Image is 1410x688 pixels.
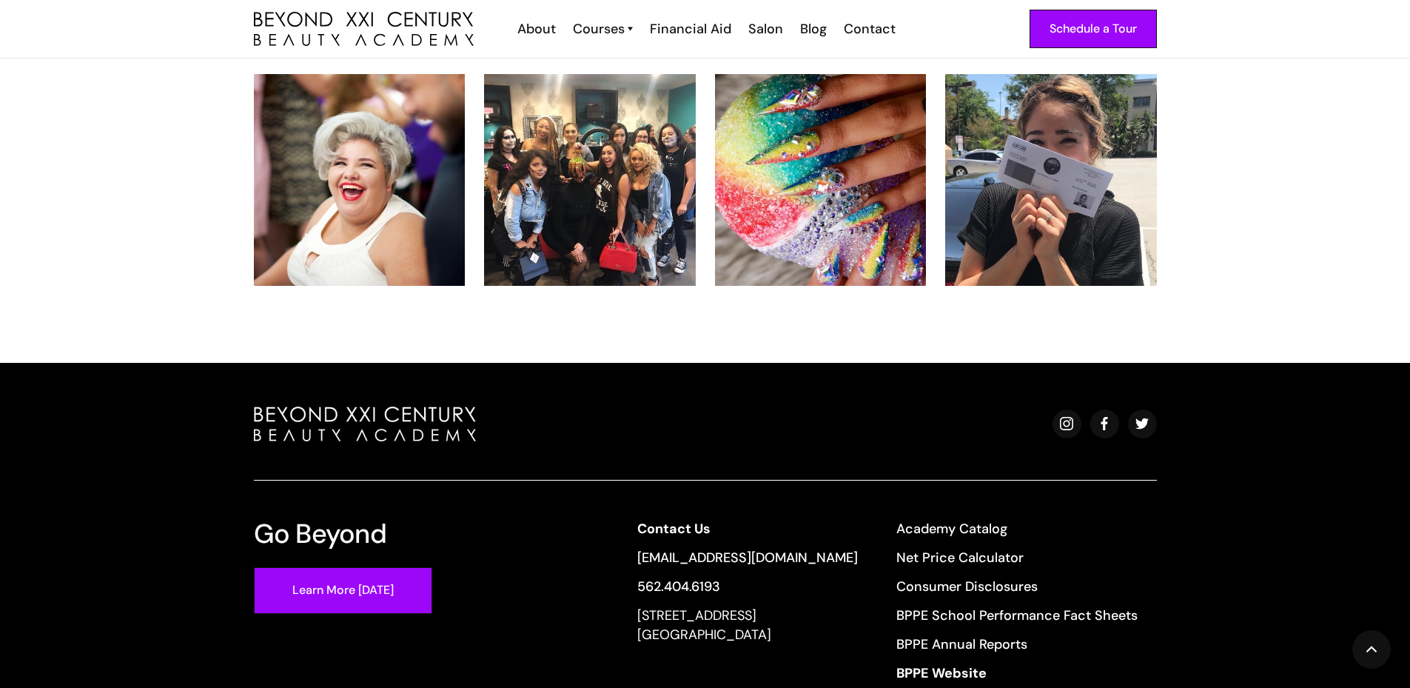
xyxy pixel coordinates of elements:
[254,407,476,441] img: beyond beauty logo
[844,19,896,39] div: Contact
[945,74,1157,286] img: beauty school license
[640,19,739,39] a: Financial Aid
[650,19,731,39] div: Financial Aid
[896,664,987,682] strong: BPPE Website
[573,19,633,39] a: Courses
[637,520,711,538] strong: Contact Us
[896,635,1138,654] a: BPPE Annual Reports
[254,12,474,47] a: home
[484,74,696,286] img: beauty school field trip
[790,19,834,39] a: Blog
[637,577,858,596] a: 562.404.6193
[834,19,903,39] a: Contact
[896,577,1138,596] a: Consumer Disclosures
[896,606,1138,625] a: BPPE School Performance Fact Sheets
[637,606,858,644] div: [STREET_ADDRESS] [GEOGRAPHIC_DATA]
[254,567,432,614] a: Learn More [DATE]
[1050,19,1137,39] div: Schedule a Tour
[739,19,790,39] a: Salon
[254,519,387,548] h3: Go Beyond
[573,19,625,39] div: Courses
[254,74,466,286] img: 100 years of fashion compeition
[1030,10,1157,48] a: Schedule a Tour
[254,12,474,47] img: beyond 21st century beauty academy logo
[800,19,827,39] div: Blog
[896,519,1138,538] a: Academy Catalog
[637,548,858,567] a: [EMAIL_ADDRESS][DOMAIN_NAME]
[508,19,563,39] a: About
[715,74,927,286] img: nail art rainbow
[748,19,783,39] div: Salon
[896,664,1138,683] a: BPPE Website
[896,548,1138,567] a: Net Price Calculator
[637,519,858,538] a: Contact Us
[517,19,556,39] div: About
